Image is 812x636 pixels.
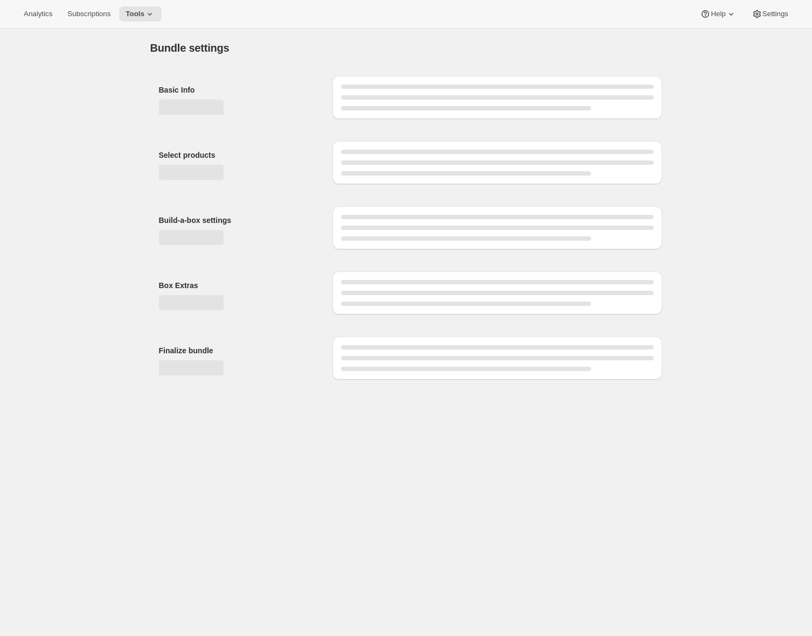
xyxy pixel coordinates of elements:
[24,10,52,18] span: Analytics
[67,10,110,18] span: Subscriptions
[17,6,59,22] button: Analytics
[159,215,315,226] h2: Build-a-box settings
[745,6,795,22] button: Settings
[126,10,144,18] span: Tools
[150,41,230,54] h1: Bundle settings
[762,10,788,18] span: Settings
[159,85,315,95] h2: Basic Info
[711,10,725,18] span: Help
[61,6,117,22] button: Subscriptions
[693,6,742,22] button: Help
[119,6,162,22] button: Tools
[159,150,315,160] h2: Select products
[159,345,315,356] h2: Finalize bundle
[137,29,675,388] div: Page loading
[159,280,315,291] h2: Box Extras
